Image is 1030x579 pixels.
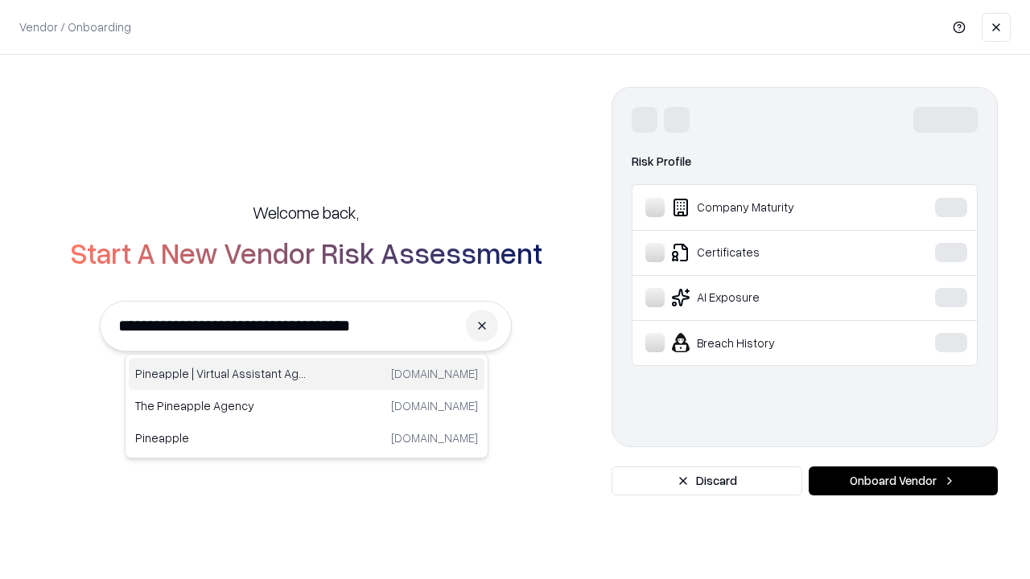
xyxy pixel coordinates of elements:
p: [DOMAIN_NAME] [391,429,478,446]
button: Onboard Vendor [809,466,998,495]
p: Pineapple [135,429,307,446]
div: Risk Profile [632,152,978,171]
p: Vendor / Onboarding [19,18,131,35]
p: The Pineapple Agency [135,397,307,414]
h2: Start A New Vendor Risk Assessment [70,236,542,269]
div: Suggestions [125,354,488,458]
p: [DOMAIN_NAME] [391,365,478,382]
div: AI Exposure [645,288,886,307]
div: Certificates [645,243,886,262]
button: Discard [612,466,802,495]
p: [DOMAIN_NAME] [391,397,478,414]
p: Pineapple | Virtual Assistant Agency [135,365,307,382]
div: Company Maturity [645,198,886,217]
h5: Welcome back, [253,201,359,224]
div: Breach History [645,333,886,352]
